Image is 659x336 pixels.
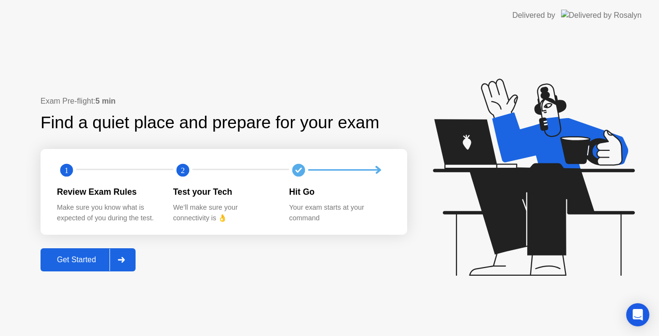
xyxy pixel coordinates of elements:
[41,110,381,135] div: Find a quiet place and prepare for your exam
[173,202,274,223] div: We’ll make sure your connectivity is 👌
[173,186,274,198] div: Test your Tech
[626,303,649,326] div: Open Intercom Messenger
[41,95,407,107] div: Exam Pre-flight:
[289,202,390,223] div: Your exam starts at your command
[181,165,185,175] text: 2
[289,186,390,198] div: Hit Go
[65,165,69,175] text: 1
[512,10,555,21] div: Delivered by
[57,186,158,198] div: Review Exam Rules
[57,202,158,223] div: Make sure you know what is expected of you during the test.
[43,255,110,264] div: Get Started
[96,97,116,105] b: 5 min
[41,248,136,271] button: Get Started
[561,10,642,21] img: Delivered by Rosalyn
